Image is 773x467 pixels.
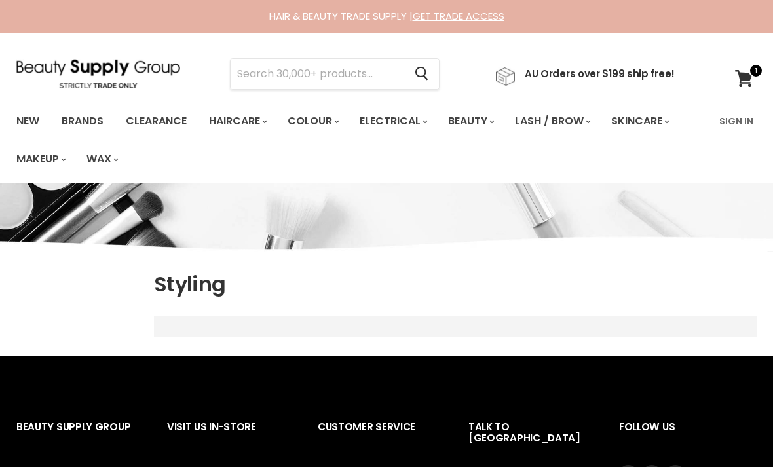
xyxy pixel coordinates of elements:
form: Product [230,58,440,90]
button: Search [404,59,439,89]
a: GET TRADE ACCESS [413,9,504,23]
ul: Main menu [7,102,711,178]
a: Sign In [711,107,761,135]
iframe: Gorgias live chat messenger [707,405,760,454]
a: Electrical [350,107,436,135]
a: Haircare [199,107,275,135]
a: Wax [77,145,126,173]
h2: Follow us [619,411,757,465]
h2: Beauty Supply Group [16,411,141,465]
a: New [7,107,49,135]
a: Colour [278,107,347,135]
h1: Styling [154,271,757,298]
h2: Customer Service [318,411,442,465]
a: Beauty [438,107,502,135]
a: Clearance [116,107,197,135]
a: Lash / Brow [505,107,599,135]
a: Brands [52,107,113,135]
a: Skincare [601,107,677,135]
h2: Visit Us In-Store [167,411,292,465]
a: Makeup [7,145,74,173]
input: Search [231,59,404,89]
